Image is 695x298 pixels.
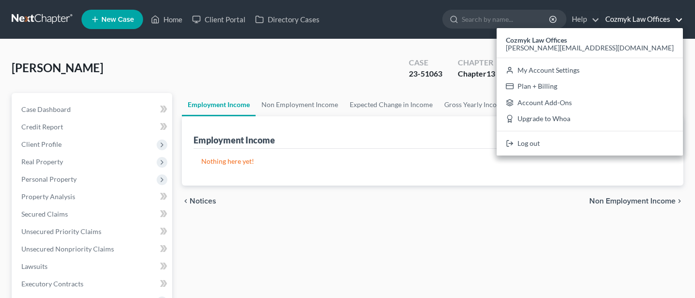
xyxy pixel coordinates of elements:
span: Non Employment Income [589,197,676,205]
span: Unsecured Priority Claims [21,227,101,235]
a: Unsecured Nonpriority Claims [14,240,172,258]
a: Secured Claims [14,205,172,223]
div: Cozmyk Law Offices [497,28,683,156]
a: Executory Contracts [14,275,172,293]
span: 13 [486,69,495,78]
span: Client Profile [21,140,62,148]
span: Credit Report [21,123,63,131]
a: Unsecured Priority Claims [14,223,172,240]
span: Lawsuits [21,262,48,270]
a: Gross Yearly Income [438,93,512,116]
span: New Case [101,16,134,23]
a: Credit Report [14,118,172,136]
span: Personal Property [21,175,77,183]
a: Expected Change in Income [344,93,438,116]
div: Case [409,57,442,68]
span: Executory Contracts [21,280,83,288]
a: My Account Settings [497,62,683,78]
a: Employment Income [182,93,256,116]
button: Non Employment Income chevron_right [589,197,683,205]
div: Employment Income [194,134,275,146]
a: Lawsuits [14,258,172,275]
a: Non Employment Income [256,93,344,116]
div: Chapter [458,57,495,68]
span: Case Dashboard [21,105,71,113]
button: chevron_left Notices [182,197,216,205]
a: Case Dashboard [14,101,172,118]
a: Help [567,11,599,28]
span: Unsecured Nonpriority Claims [21,245,114,253]
div: 23-51063 [409,68,442,79]
p: Nothing here yet! [201,157,664,166]
a: Plan + Billing [497,78,683,94]
a: Upgrade to Whoa [497,111,683,127]
a: Cozmyk Law Offices [600,11,683,28]
i: chevron_right [676,197,683,205]
span: Secured Claims [21,210,68,218]
span: [PERSON_NAME][EMAIL_ADDRESS][DOMAIN_NAME] [506,44,674,52]
input: Search by name... [462,10,550,28]
a: Directory Cases [250,11,324,28]
span: Real Property [21,157,63,166]
strong: Cozmyk Law Offices [506,36,567,44]
a: Client Portal [187,11,250,28]
div: Chapter [458,68,495,79]
span: Property Analysis [21,192,75,201]
span: [PERSON_NAME] [12,61,103,75]
a: Account Add-Ons [497,94,683,111]
a: Log out [497,135,683,152]
a: Home [146,11,187,28]
i: chevron_left [182,197,190,205]
span: Notices [190,197,216,205]
a: Property Analysis [14,188,172,205]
